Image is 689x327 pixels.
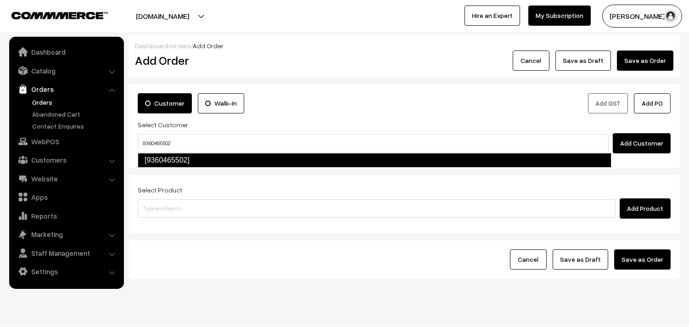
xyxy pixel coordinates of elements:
button: Add PO [634,93,671,113]
a: Catalog [11,62,121,79]
button: Add Product [620,198,671,219]
button: Save as Order [617,51,673,71]
img: COMMMERCE [11,12,108,19]
a: Settings [11,263,121,280]
a: Dashboard [11,44,121,60]
h2: Add Order [135,53,305,68]
div: / / [135,41,673,51]
button: [PERSON_NAME] s… [602,5,682,28]
input: Search by name, email, or phone [138,134,609,152]
a: My Subscription [528,6,591,26]
a: WebPOS [11,133,121,150]
button: Save as Order [614,249,671,270]
a: orders [171,42,191,50]
button: Save as Draft [553,249,608,270]
button: Save as Draft [555,51,611,71]
a: Abandoned Cart [30,109,121,119]
a: Marketing [11,226,121,242]
a: Orders [30,97,121,107]
a: COMMMERCE [11,9,92,20]
a: [9360465502] [138,153,611,168]
label: Walk-In [198,93,244,113]
span: Add Order [193,42,224,50]
label: Customer [138,93,192,113]
a: Staff Management [11,245,121,261]
label: Select Customer [138,120,188,130]
a: Contact Enquires [30,121,121,131]
button: Add Customer [613,133,671,153]
a: Apps [11,189,121,205]
input: Type and Search [138,199,616,218]
a: Hire an Expert [465,6,520,26]
a: Orders [11,81,121,97]
button: Cancel [510,249,547,270]
img: user [664,9,678,23]
a: Website [11,170,121,187]
a: Reports [11,208,121,224]
a: Dashboard [135,42,168,50]
button: Cancel [513,51,549,71]
button: [DOMAIN_NAME] [104,5,221,28]
label: Select Product [138,185,182,195]
a: Customers [11,152,121,168]
button: Add GST [588,93,628,113]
